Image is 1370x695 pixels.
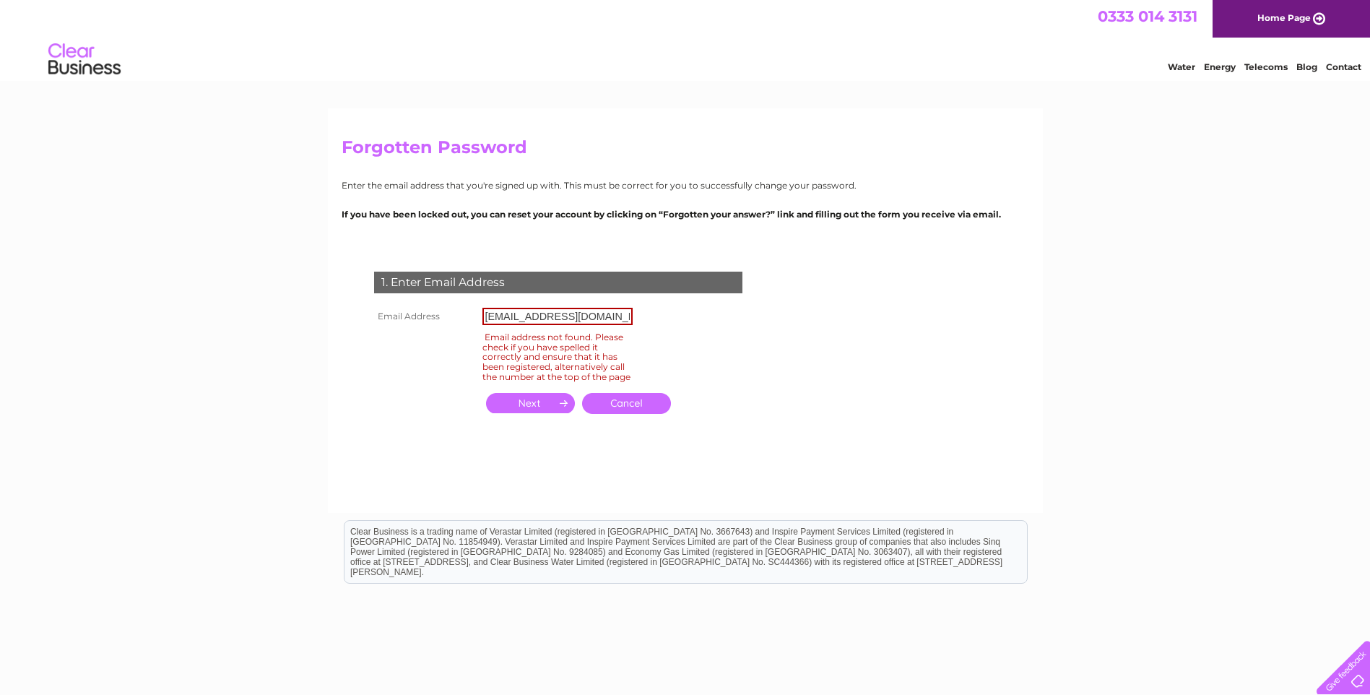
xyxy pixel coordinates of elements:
a: Cancel [582,393,671,414]
img: logo.png [48,38,121,82]
a: Blog [1296,61,1317,72]
a: 0333 014 3131 [1098,7,1197,25]
div: 1. Enter Email Address [374,272,742,293]
p: Enter the email address that you're signed up with. This must be correct for you to successfully ... [342,178,1029,192]
p: If you have been locked out, you can reset your account by clicking on “Forgotten your answer?” l... [342,207,1029,221]
a: Energy [1204,61,1236,72]
div: Clear Business is a trading name of Verastar Limited (registered in [GEOGRAPHIC_DATA] No. 3667643... [344,8,1027,70]
th: Email Address [370,304,479,329]
a: Water [1168,61,1195,72]
div: Email address not found. Please check if you have spelled it correctly and ensure that it has bee... [482,329,633,384]
a: Telecoms [1244,61,1288,72]
a: Contact [1326,61,1361,72]
h2: Forgotten Password [342,137,1029,165]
